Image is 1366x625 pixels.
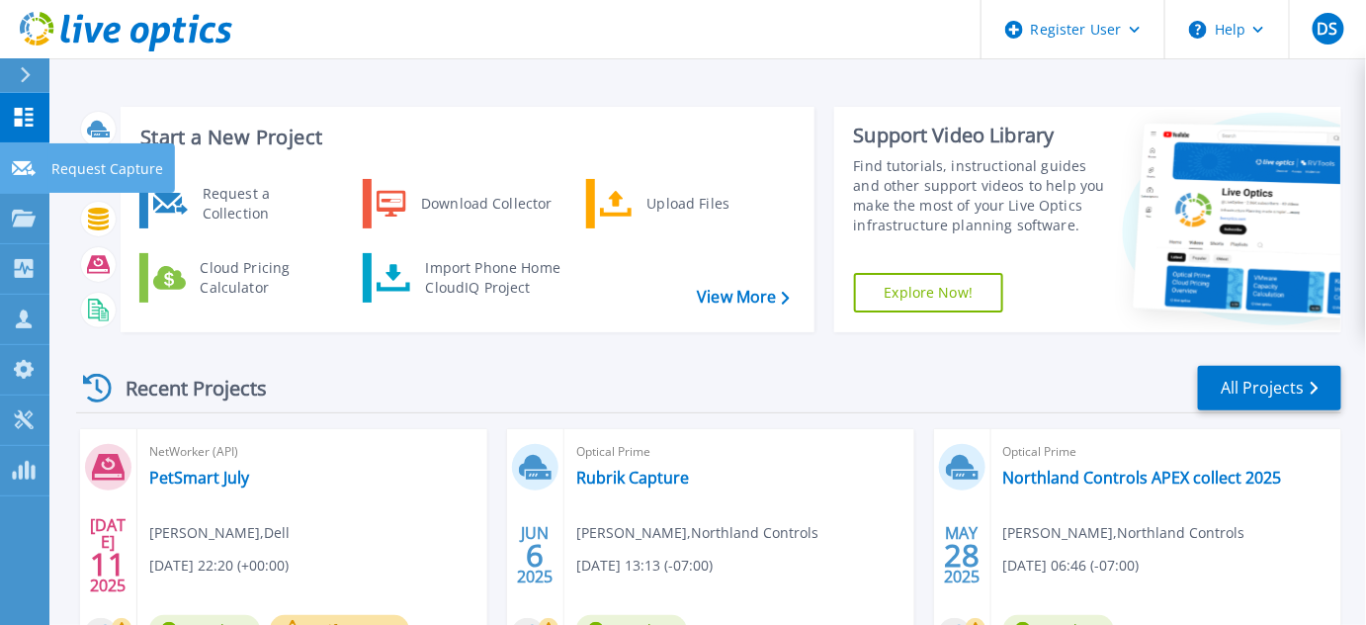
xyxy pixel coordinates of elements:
p: Request Capture [51,143,163,195]
span: Optical Prime [1003,441,1329,463]
div: Upload Files [638,184,784,223]
span: 11 [90,556,126,573]
div: Find tutorials, instructional guides and other support videos to help you make the most of your L... [854,156,1107,235]
a: Northland Controls APEX collect 2025 [1003,468,1282,488]
a: Explore Now! [854,273,1004,312]
span: [PERSON_NAME] , Northland Controls [1003,522,1245,544]
a: Download Collector [363,179,565,228]
div: Import Phone Home CloudIQ Project [416,258,570,298]
a: Rubrik Capture [576,468,689,488]
span: 28 [944,547,980,564]
div: Cloud Pricing Calculator [191,258,337,298]
div: MAY 2025 [943,519,981,591]
span: Optical Prime [576,441,902,463]
span: [DATE] 06:46 (-07:00) [1003,555,1140,577]
a: View More [697,288,789,307]
div: Support Video Library [854,123,1107,148]
div: Download Collector [411,184,560,223]
span: [PERSON_NAME] , Dell [149,522,290,544]
a: PetSmart July [149,468,249,488]
span: 6 [526,547,544,564]
span: [DATE] 22:20 (+00:00) [149,555,289,577]
a: Request a Collection [139,179,342,228]
span: [PERSON_NAME] , Northland Controls [576,522,818,544]
div: [DATE] 2025 [89,519,127,591]
h3: Start a New Project [140,127,789,148]
a: Upload Files [586,179,789,228]
span: DS [1318,21,1338,37]
span: [DATE] 13:13 (-07:00) [576,555,713,577]
a: Cloud Pricing Calculator [139,253,342,303]
span: NetWorker (API) [149,441,475,463]
div: Recent Projects [76,364,294,412]
div: JUN 2025 [516,519,554,591]
a: All Projects [1198,366,1341,410]
div: Request a Collection [193,184,337,223]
